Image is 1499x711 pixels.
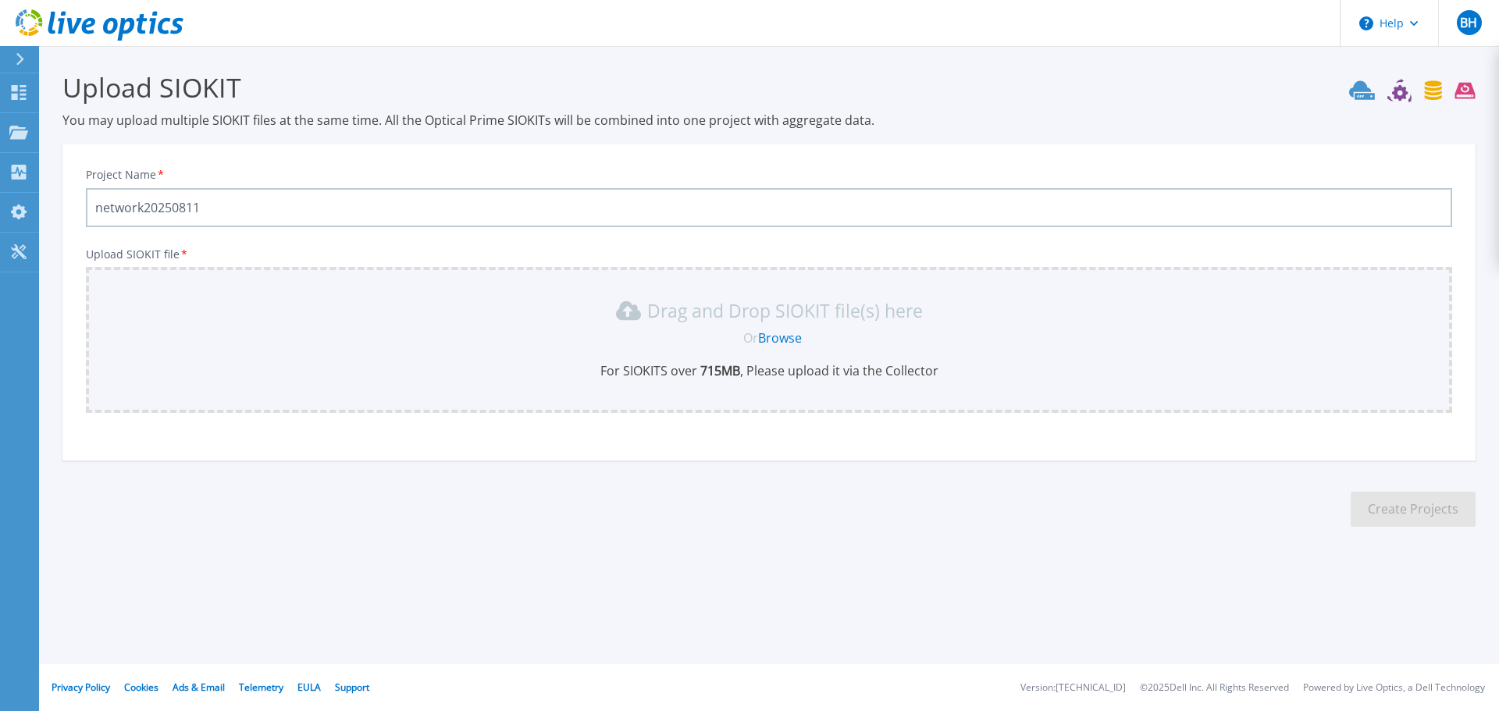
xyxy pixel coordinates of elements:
p: Upload SIOKIT file [86,248,1452,261]
p: For SIOKITS over , Please upload it via the Collector [95,362,1443,379]
span: Or [743,329,758,347]
a: Privacy Policy [52,681,110,694]
a: Browse [758,329,802,347]
li: Version: [TECHNICAL_ID] [1020,683,1126,693]
p: You may upload multiple SIOKIT files at the same time. All the Optical Prime SIOKITs will be comb... [62,112,1476,129]
div: Drag and Drop SIOKIT file(s) here OrBrowseFor SIOKITS over 715MB, Please upload it via the Collector [95,298,1443,379]
button: Create Projects [1351,492,1476,527]
a: Support [335,681,369,694]
a: Ads & Email [173,681,225,694]
a: EULA [297,681,321,694]
li: © 2025 Dell Inc. All Rights Reserved [1140,683,1289,693]
li: Powered by Live Optics, a Dell Technology [1303,683,1485,693]
a: Cookies [124,681,158,694]
a: Telemetry [239,681,283,694]
span: BH [1460,16,1477,29]
p: Drag and Drop SIOKIT file(s) here [647,303,923,318]
h3: Upload SIOKIT [62,69,1476,105]
b: 715 MB [697,362,740,379]
label: Project Name [86,169,166,180]
input: Enter Project Name [86,188,1452,227]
